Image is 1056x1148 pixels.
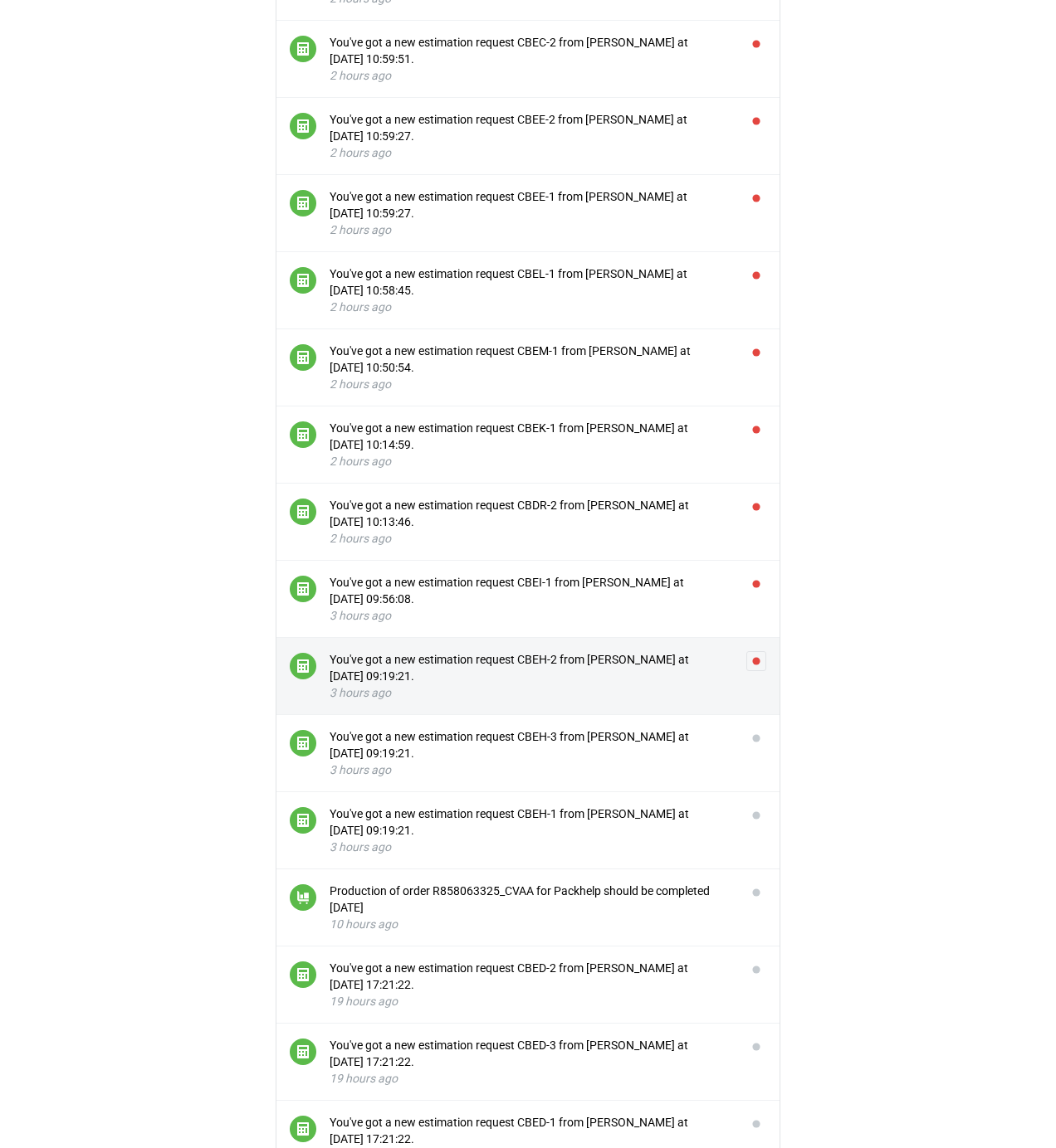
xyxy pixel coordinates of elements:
[330,574,733,607] div: You've got a new estimation request CBEI-1 from [PERSON_NAME] at [DATE] 09:56:08.
[330,221,733,238] div: 2 hours ago
[330,343,733,376] div: You've got a new estimation request CBEM-1 from [PERSON_NAME] at [DATE] 10:50:54.
[330,111,733,161] button: You've got a new estimation request CBEE-2 from [PERSON_NAME] at [DATE] 10:59:27.2 hours ago
[330,883,733,916] div: Production of order R858063325_CVAA for Packhelp should be completed [DATE]
[330,497,733,530] div: You've got a new estimation request CBDR-2 from [PERSON_NAME] at [DATE] 10:13:46.
[330,265,733,299] div: You've got a new estimation request CBEL-1 from [PERSON_NAME] at [DATE] 10:58:45.
[330,960,733,1009] button: You've got a new estimation request CBED-2 from [PERSON_NAME] at [DATE] 17:21:22.19 hours ago
[330,420,733,453] div: You've got a new estimation request CBEK-1 from [PERSON_NAME] at [DATE] 10:14:59.
[330,839,733,855] div: 3 hours ago
[330,343,733,392] button: You've got a new estimation request CBEM-1 from [PERSON_NAME] at [DATE] 10:50:54.2 hours ago
[330,574,733,624] button: You've got a new estimation request CBEI-1 from [PERSON_NAME] at [DATE] 09:56:08.3 hours ago
[330,453,733,469] div: 2 hours ago
[330,805,733,839] div: You've got a new estimation request CBEH-1 from [PERSON_NAME] at [DATE] 09:19:21.
[330,960,733,993] div: You've got a new estimation request CBED-2 from [PERSON_NAME] at [DATE] 17:21:22.
[330,684,733,701] div: 3 hours ago
[330,497,733,547] button: You've got a new estimation request CBDR-2 from [PERSON_NAME] at [DATE] 10:13:46.2 hours ago
[330,188,733,221] div: You've got a new estimation request CBEE-1 from [PERSON_NAME] at [DATE] 10:59:27.
[330,111,733,144] div: You've got a new estimation request CBEE-2 from [PERSON_NAME] at [DATE] 10:59:27.
[330,188,733,238] button: You've got a new estimation request CBEE-1 from [PERSON_NAME] at [DATE] 10:59:27.2 hours ago
[330,376,733,392] div: 2 hours ago
[330,1070,733,1087] div: 19 hours ago
[330,728,733,761] div: You've got a new estimation request CBEH-3 from [PERSON_NAME] at [DATE] 09:19:21.
[330,651,733,684] div: You've got a new estimation request CBEH-2 from [PERSON_NAME] at [DATE] 09:19:21.
[330,607,733,624] div: 3 hours ago
[330,265,733,315] button: You've got a new estimation request CBEL-1 from [PERSON_NAME] at [DATE] 10:58:45.2 hours ago
[330,1114,733,1147] div: You've got a new estimation request CBED-1 from [PERSON_NAME] at [DATE] 17:21:22.
[330,761,733,778] div: 3 hours ago
[330,144,733,161] div: 2 hours ago
[330,67,733,84] div: 2 hours ago
[330,1037,733,1087] button: You've got a new estimation request CBED-3 from [PERSON_NAME] at [DATE] 17:21:22.19 hours ago
[330,805,733,855] button: You've got a new estimation request CBEH-1 from [PERSON_NAME] at [DATE] 09:19:21.3 hours ago
[330,728,733,778] button: You've got a new estimation request CBEH-3 from [PERSON_NAME] at [DATE] 09:19:21.3 hours ago
[330,883,733,932] button: Production of order R858063325_CVAA for Packhelp should be completed [DATE]10 hours ago
[330,299,733,315] div: 2 hours ago
[330,34,733,67] div: You've got a new estimation request CBEC-2 from [PERSON_NAME] at [DATE] 10:59:51.
[330,993,733,1009] div: 19 hours ago
[330,1037,733,1070] div: You've got a new estimation request CBED-3 from [PERSON_NAME] at [DATE] 17:21:22.
[330,530,733,547] div: 2 hours ago
[330,651,733,701] button: You've got a new estimation request CBEH-2 from [PERSON_NAME] at [DATE] 09:19:21.3 hours ago
[330,34,733,84] button: You've got a new estimation request CBEC-2 from [PERSON_NAME] at [DATE] 10:59:51.2 hours ago
[330,916,733,932] div: 10 hours ago
[330,420,733,469] button: You've got a new estimation request CBEK-1 from [PERSON_NAME] at [DATE] 10:14:59.2 hours ago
